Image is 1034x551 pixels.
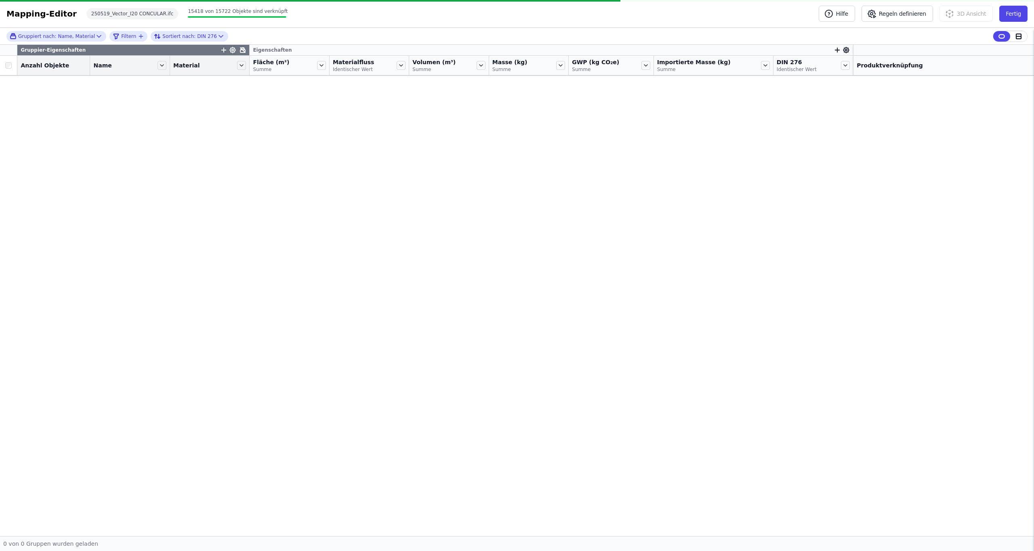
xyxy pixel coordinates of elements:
span: GWP (kg CO₂e) [572,58,619,66]
div: 250519_Vector_I20 CONCULAR.ifc [86,8,179,19]
span: Summe [657,66,731,73]
div: Mapping-Editor [6,8,77,19]
span: Volumen (m³) [412,58,456,66]
span: Masse (kg) [492,58,528,66]
button: Regeln definieren [862,6,933,22]
span: Name [93,61,111,69]
span: Summe [412,66,456,73]
span: Sortiert nach: [162,33,195,40]
button: Hilfe [819,6,855,22]
div: Name, Material [10,33,95,40]
span: Summe [572,66,619,73]
span: Material [173,61,200,69]
span: Materialfluss [333,58,374,66]
span: Fläche (m²) [253,58,289,66]
div: DIN 276 [154,31,216,41]
button: 3D Ansicht [939,6,993,22]
span: DIN 276 [777,58,817,66]
div: Produktverknüpfung [857,61,1031,69]
span: Summe [492,66,528,73]
button: Fertig [999,6,1028,22]
span: Filtern [121,33,136,40]
span: Identischer Wert [777,66,817,73]
span: Gruppier-Eigenschaften [21,47,86,53]
span: 15418 von 15722 Objekte sind verknüpft [188,8,288,14]
span: Anzahl Objekte [21,61,69,69]
span: Eigenschaften [253,47,292,53]
span: Summe [253,66,289,73]
span: Gruppiert nach: [18,33,56,40]
span: Identischer Wert [333,66,374,73]
span: Importierte Masse (kg) [657,58,731,66]
button: filter_by [113,31,144,41]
